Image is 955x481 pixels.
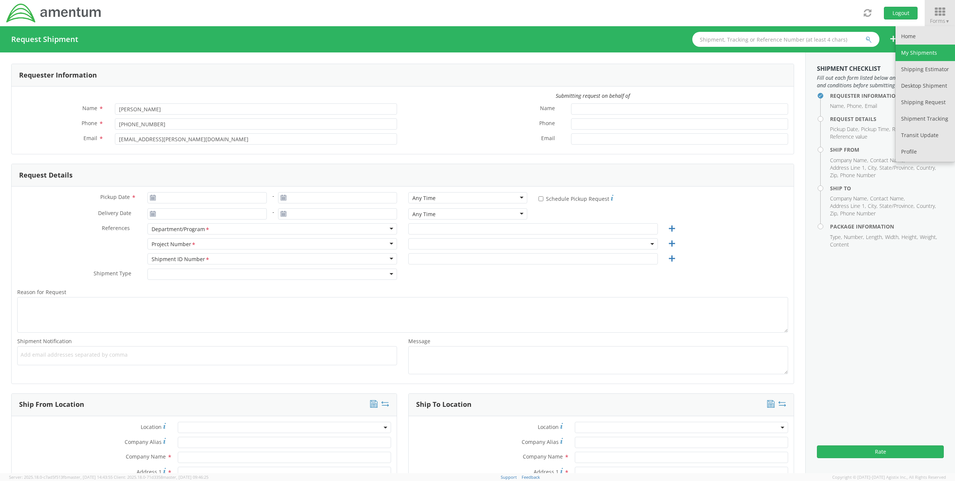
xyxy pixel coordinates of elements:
[830,195,868,202] li: Company Name
[866,233,883,241] li: Length
[830,210,838,217] li: Zip
[522,438,559,445] span: Company Alias
[830,102,845,110] li: Name
[884,7,918,19] button: Logout
[137,468,162,475] span: Address 1
[692,32,879,47] input: Shipment, Tracking or Reference Number (at least 4 chars)
[901,233,918,241] li: Height
[930,17,950,24] span: Forms
[538,194,613,203] label: Schedule Pickup Request
[19,72,97,79] h3: Requester Information
[83,134,97,142] span: Email
[830,241,849,248] li: Content
[870,157,905,164] li: Contact Name
[844,233,864,241] li: Number
[9,474,113,480] span: Server: 2025.18.0-c7ad5f513fb
[817,74,944,89] span: Fill out each form listed below and agree to the terms and conditions before submitting
[94,270,131,278] span: Shipment Type
[19,172,73,179] h3: Request Details
[879,202,915,210] li: State/Province
[21,351,394,359] span: Add email addresses separated by comma
[830,147,944,152] h4: Ship From
[895,28,955,45] a: Home
[152,240,196,248] div: Project Number
[163,474,208,480] span: master, [DATE] 09:46:25
[152,226,210,233] div: Department/Program
[19,401,84,408] h3: Ship From Location
[540,105,555,113] span: Name
[830,185,944,191] h4: Ship To
[885,233,900,241] li: Width
[541,134,555,143] span: Email
[817,66,944,72] h3: Shipment Checklist
[556,92,630,99] i: Submitting request on behalf of
[152,255,210,263] div: Shipment ID Number
[840,172,876,179] li: Phone Number
[416,401,472,408] h3: Ship To Location
[100,193,130,200] span: Pickup Date
[916,164,936,172] li: Country
[141,423,162,430] span: Location
[945,18,950,24] span: ▼
[868,164,878,172] li: City
[830,164,866,172] li: Address Line 1
[17,338,72,345] span: Shipment Notification
[817,445,944,458] button: Rate
[830,224,944,229] h4: Package Information
[125,438,162,445] span: Company Alias
[916,202,936,210] li: Country
[847,102,863,110] li: Phone
[865,102,877,110] li: Email
[895,143,955,160] a: Profile
[522,474,540,480] a: Feedback
[920,233,937,241] li: Weight
[523,453,563,460] span: Company Name
[895,111,955,127] a: Shipment Tracking
[879,164,915,172] li: State/Province
[895,78,955,94] a: Desktop Shipment
[830,172,838,179] li: Zip
[98,209,131,218] span: Delivery Date
[830,93,944,99] h4: Requester Information
[82,105,97,112] span: Name
[830,233,842,241] li: Type
[840,210,876,217] li: Phone Number
[870,195,905,202] li: Contact Name
[412,211,436,218] div: Any Time
[17,288,66,296] span: Reason for Request
[67,474,113,480] span: master, [DATE] 14:43:55
[412,194,436,202] div: Any Time
[830,125,859,133] li: Pickup Date
[830,116,944,122] h4: Request Details
[861,125,890,133] li: Pickup Time
[114,474,208,480] span: Client: 2025.18.0-71d3358
[830,202,866,210] li: Address Line 1
[102,224,130,232] span: References
[895,94,955,111] a: Shipping Request
[830,133,867,140] li: Reference value
[832,474,946,480] span: Copyright © [DATE]-[DATE] Agistix Inc., All Rights Reserved
[538,423,559,430] span: Location
[895,45,955,61] a: My Shipments
[830,157,868,164] li: Company Name
[895,127,955,143] a: Transit Update
[868,202,878,210] li: City
[895,61,955,78] a: Shipping Estimator
[501,474,517,480] a: Support
[408,338,430,345] span: Message
[534,468,559,475] span: Address 1
[538,196,543,201] input: Schedule Pickup Request
[6,3,102,24] img: dyn-intl-logo-049831509241104b2a82.png
[539,120,555,128] span: Phone
[11,35,78,43] h4: Request Shipment
[892,125,929,133] li: Reference type
[82,120,97,127] span: Phone
[126,453,166,460] span: Company Name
